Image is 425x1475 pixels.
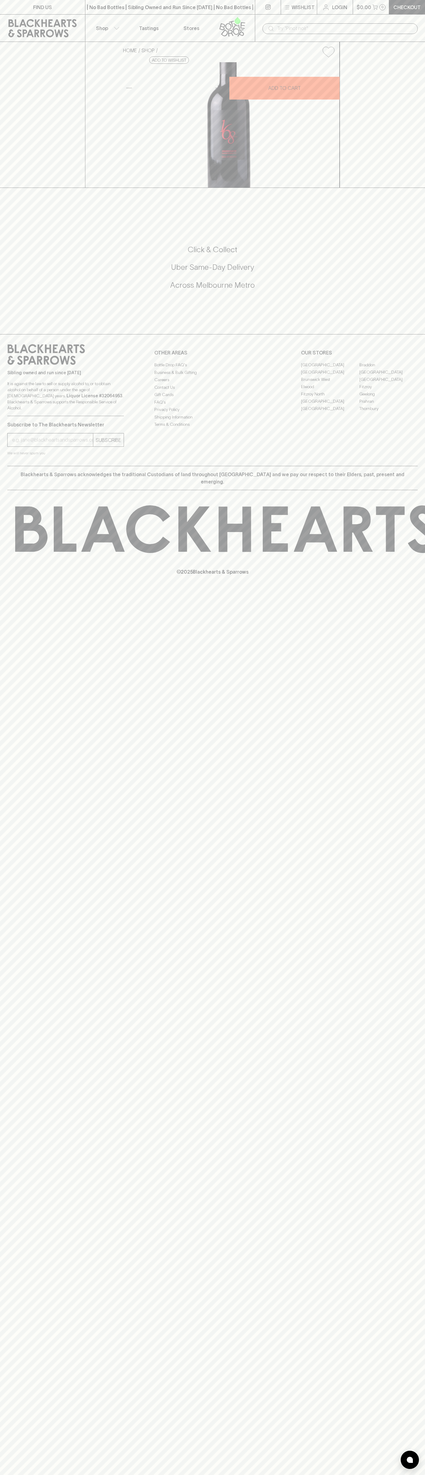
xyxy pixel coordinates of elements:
a: SHOP [142,48,155,53]
p: We will never spam you [7,450,124,456]
a: Business & Bulk Gifting [154,369,271,376]
p: SUBSCRIBE [96,436,121,444]
a: Elwood [301,383,359,390]
input: Try "Pinot noir" [277,24,413,33]
a: [GEOGRAPHIC_DATA] [359,376,418,383]
a: Stores [170,15,213,42]
a: FAQ's [154,398,271,406]
p: OUR STORES [301,349,418,356]
h5: Across Melbourne Metro [7,280,418,290]
a: Tastings [128,15,170,42]
a: Bottle Drop FAQ's [154,361,271,369]
button: ADD TO CART [229,77,340,100]
a: [GEOGRAPHIC_DATA] [301,368,359,376]
input: e.g. jane@blackheartsandsparrows.com.au [12,435,93,445]
a: [GEOGRAPHIC_DATA] [301,361,359,368]
p: FIND US [33,4,52,11]
p: OTHER AREAS [154,349,271,356]
a: Fitzroy [359,383,418,390]
p: Login [332,4,347,11]
a: Geelong [359,390,418,398]
a: Terms & Conditions [154,421,271,428]
p: Shop [96,25,108,32]
a: Contact Us [154,384,271,391]
p: Stores [183,25,199,32]
button: Add to wishlist [320,44,337,60]
p: 0 [381,5,384,9]
a: Privacy Policy [154,406,271,413]
div: Call to action block [7,220,418,322]
a: Careers [154,376,271,384]
p: ADD TO CART [268,84,301,92]
a: Brunswick West [301,376,359,383]
p: Subscribe to The Blackhearts Newsletter [7,421,124,428]
button: SUBSCRIBE [93,433,124,446]
img: bubble-icon [407,1457,413,1463]
a: Fitzroy North [301,390,359,398]
img: 41382.png [118,62,339,188]
p: Wishlist [292,4,315,11]
button: Add to wishlist [149,56,189,64]
a: [GEOGRAPHIC_DATA] [359,368,418,376]
a: [GEOGRAPHIC_DATA] [301,405,359,412]
a: Braddon [359,361,418,368]
a: [GEOGRAPHIC_DATA] [301,398,359,405]
a: Gift Cards [154,391,271,398]
p: It is against the law to sell or supply alcohol to, or to obtain alcohol on behalf of a person un... [7,381,124,411]
p: Sibling owned and run since [DATE] [7,370,124,376]
p: Blackhearts & Sparrows acknowledges the traditional Custodians of land throughout [GEOGRAPHIC_DAT... [12,471,413,485]
a: Thornbury [359,405,418,412]
h5: Uber Same-Day Delivery [7,262,418,272]
a: Shipping Information [154,413,271,421]
p: Tastings [139,25,159,32]
p: $0.00 [357,4,371,11]
a: HOME [123,48,137,53]
button: Shop [85,15,128,42]
p: Checkout [393,4,421,11]
h5: Click & Collect [7,245,418,255]
strong: Liquor License #32064953 [67,393,122,398]
a: Prahran [359,398,418,405]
